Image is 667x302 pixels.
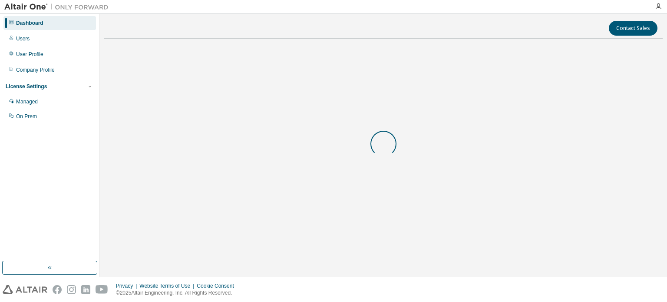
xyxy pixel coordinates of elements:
[16,35,30,42] div: Users
[116,289,239,297] p: © 2025 Altair Engineering, Inc. All Rights Reserved.
[53,285,62,294] img: facebook.svg
[4,3,113,11] img: Altair One
[16,98,38,105] div: Managed
[16,20,43,27] div: Dashboard
[16,51,43,58] div: User Profile
[139,282,197,289] div: Website Terms of Use
[3,285,47,294] img: altair_logo.svg
[16,66,55,73] div: Company Profile
[16,113,37,120] div: On Prem
[116,282,139,289] div: Privacy
[6,83,47,90] div: License Settings
[67,285,76,294] img: instagram.svg
[96,285,108,294] img: youtube.svg
[81,285,90,294] img: linkedin.svg
[197,282,239,289] div: Cookie Consent
[609,21,657,36] button: Contact Sales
